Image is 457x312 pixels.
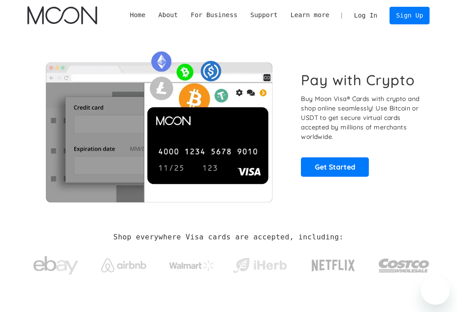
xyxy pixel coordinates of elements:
[421,276,450,305] iframe: Button to launch messaging window
[301,71,414,88] h1: Pay with Crypto
[244,10,284,20] div: Support
[101,258,146,272] img: Airbnb
[113,233,344,241] h2: Shop everywhere Visa cards are accepted, including:
[291,10,329,20] div: Learn more
[231,247,288,280] a: iHerb
[158,10,178,20] div: About
[152,10,184,20] div: About
[27,6,97,24] a: home
[284,10,336,20] div: Learn more
[27,6,97,24] img: Moon Logo
[27,242,85,284] a: ebay
[163,251,220,275] a: Walmart
[33,251,78,280] img: ebay
[311,254,356,277] img: Netflix
[390,7,430,24] a: Sign Up
[301,94,421,142] p: Buy Moon Visa® Cards with crypto and shop online seamlessly! Use Bitcoin or USDT to get secure vi...
[169,260,214,271] img: Walmart
[301,157,369,177] a: Get Started
[378,242,430,284] a: Costco
[95,249,152,277] a: Airbnb
[348,7,384,24] a: Log In
[299,245,368,281] a: Netflix
[231,256,288,275] img: iHerb
[184,10,244,20] div: For Business
[251,10,278,20] div: Support
[123,10,152,20] a: Home
[191,10,237,20] div: For Business
[378,251,430,280] img: Costco
[27,46,291,202] img: Moon Cards let you spend your crypto anywhere Visa is accepted.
